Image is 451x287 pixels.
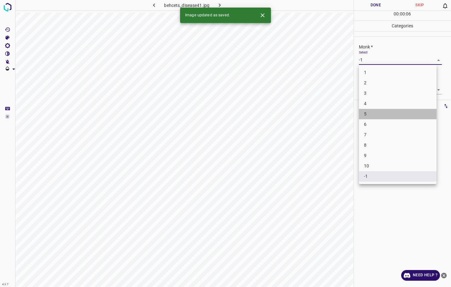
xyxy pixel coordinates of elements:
li: 9 [359,150,436,161]
li: 8 [359,140,436,150]
li: 3 [359,88,436,98]
li: 10 [359,161,436,171]
span: Image updated as saved. [185,13,230,18]
button: Close [257,9,268,21]
li: 4 [359,98,436,109]
li: 5 [359,109,436,119]
li: 1 [359,67,436,78]
li: 2 [359,78,436,88]
li: 7 [359,130,436,140]
li: -1 [359,171,436,182]
li: 6 [359,119,436,130]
